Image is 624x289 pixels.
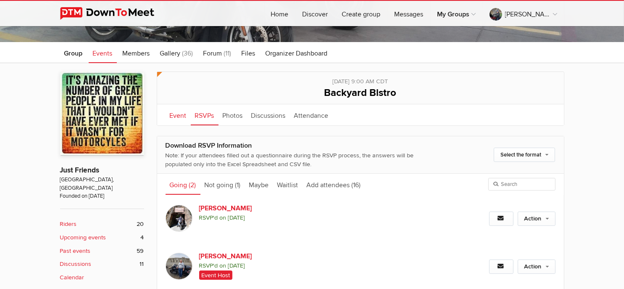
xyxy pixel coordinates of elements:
a: Going (2) [166,174,200,195]
input: Search [488,178,556,191]
span: (36) [182,49,193,58]
div: Download RSVP Information [166,141,439,151]
span: (2) [189,181,196,189]
a: Add attendees (16) [303,174,365,195]
span: 11 [140,260,144,269]
span: [GEOGRAPHIC_DATA], [GEOGRAPHIC_DATA] [60,176,144,192]
a: Event [166,104,191,125]
a: [PERSON_NAME] [199,251,343,261]
a: Photos [219,104,247,125]
a: RSVPs [191,104,219,125]
span: RSVP'd on [199,213,439,223]
a: Organizer Dashboard [261,42,332,63]
a: [PERSON_NAME] [483,1,564,26]
span: 59 [137,247,144,256]
span: Events [93,49,113,58]
a: Events [89,42,117,63]
a: Attendance [290,104,333,125]
b: Calendar [60,273,84,282]
b: Upcoming events [60,233,106,242]
a: Action [518,260,556,274]
img: John P [166,205,192,232]
img: Just Friends [60,72,144,156]
a: Discussions [247,104,290,125]
b: Discussions [60,260,92,269]
a: Maybe [245,174,273,195]
a: Past events 59 [60,247,144,256]
i: [DATE] [228,262,245,269]
span: Files [242,49,255,58]
a: [PERSON_NAME] [199,203,343,213]
span: Group [64,49,83,58]
span: Organizer Dashboard [266,49,328,58]
a: Members [118,42,154,63]
span: 4 [141,233,144,242]
img: Kenneth Manuel [166,253,192,280]
a: Files [237,42,260,63]
div: Note: If your attendees filled out a questionnaire during the RSVP process, the answers will be p... [166,151,439,169]
span: (16) [352,181,361,189]
a: Upcoming events 4 [60,233,144,242]
a: Select the format [494,148,555,162]
a: My Groups [431,1,482,26]
a: Home [264,1,295,26]
img: DownToMeet [60,7,167,20]
span: Gallery [160,49,181,58]
b: Riders [60,220,77,229]
span: (1) [235,181,241,189]
i: [DATE] [228,214,245,221]
a: Group [60,42,87,63]
a: Messages [388,1,430,26]
span: Event Host [199,270,233,280]
b: Past events [60,247,91,256]
a: Discussions 11 [60,260,144,269]
span: (11) [224,49,232,58]
span: Members [123,49,150,58]
a: Gallery (36) [156,42,197,63]
a: Just Friends [60,166,100,175]
div: [DATE] 9:00 AM CDT [166,72,556,86]
a: Riders 20 [60,220,144,229]
span: Forum [203,49,222,58]
a: Action [518,212,556,226]
a: Forum (11) [199,42,236,63]
span: 20 [137,220,144,229]
span: Founded on [DATE] [60,192,144,200]
a: Waitlist [273,174,303,195]
a: Create group [335,1,387,26]
span: Backyard Bistro [324,87,397,99]
a: Calendar [60,273,144,282]
a: Not going (1) [200,174,245,195]
span: RSVP'd on [199,261,439,270]
a: Discover [296,1,335,26]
